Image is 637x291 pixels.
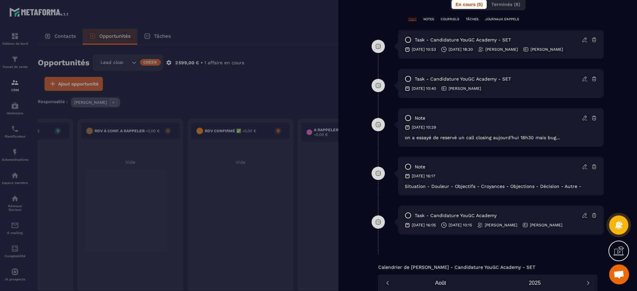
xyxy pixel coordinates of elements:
[415,115,425,121] p: note
[412,86,436,91] p: [DATE] 10:40
[530,222,562,228] p: [PERSON_NAME]
[412,173,435,179] p: [DATE] 16:17
[412,47,436,52] p: [DATE] 10:53
[415,164,425,170] p: note
[449,47,473,52] p: [DATE] 18:30
[393,277,488,289] button: Open months overlay
[488,277,582,289] button: Open years overlay
[415,212,497,219] p: task - Candidature YouGC Academy
[485,222,517,228] p: [PERSON_NAME]
[449,222,472,228] p: [DATE] 10:15
[381,278,393,287] button: Previous month
[412,222,436,228] p: [DATE] 16:05
[405,184,597,189] div: Situation - Douleur - Objectifs - Croyances - Objections - Décision - Autre -
[378,264,535,270] p: Calendrier de [PERSON_NAME] - Candidature YouGC Academy - SET
[531,47,563,52] p: [PERSON_NAME]
[485,47,518,52] p: [PERSON_NAME]
[582,278,594,287] button: Next month
[449,86,481,91] p: [PERSON_NAME]
[405,135,597,140] p: on a essayé de reservé un call closing aujourd'hui 18h30 mais bug...
[412,125,436,130] p: [DATE] 10:29
[609,264,629,284] a: Ouvrir le chat
[415,76,511,82] p: task - Candidature YouGC Academy - SET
